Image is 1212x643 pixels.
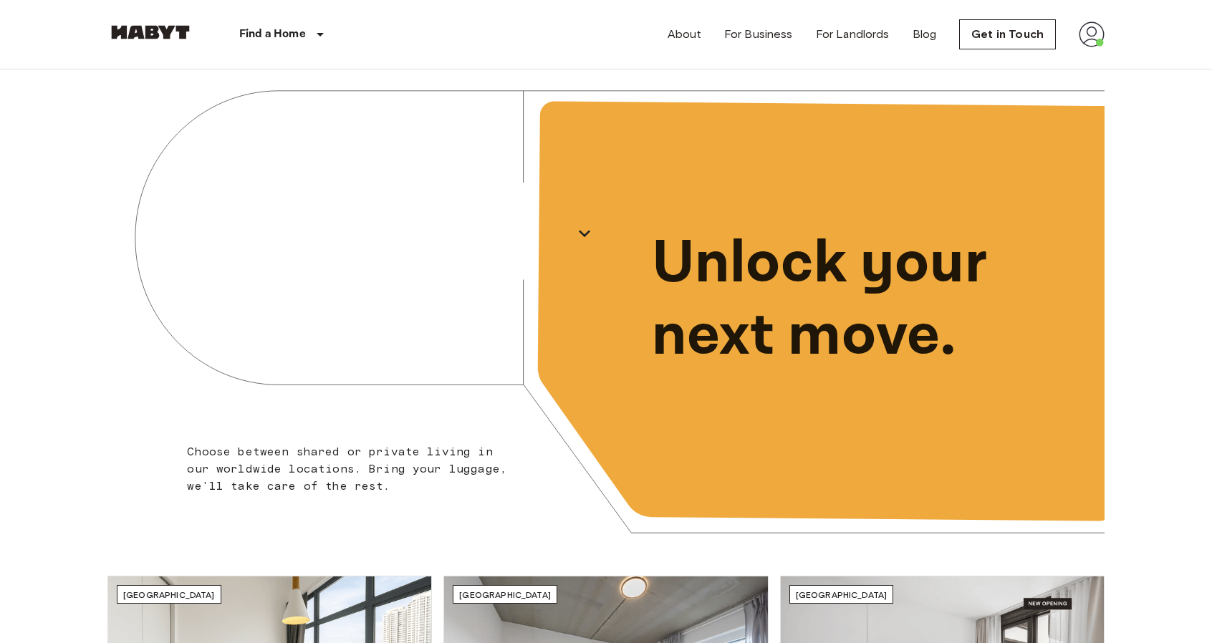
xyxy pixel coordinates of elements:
[959,19,1056,49] a: Get in Touch
[1079,21,1105,47] img: avatar
[796,589,888,600] span: [GEOGRAPHIC_DATA]
[459,589,551,600] span: [GEOGRAPHIC_DATA]
[816,26,890,43] a: For Landlords
[123,589,215,600] span: [GEOGRAPHIC_DATA]
[724,26,793,43] a: For Business
[239,26,306,43] p: Find a Home
[913,26,937,43] a: Blog
[668,26,701,43] a: About
[107,25,193,39] img: Habyt
[652,228,1082,372] p: Unlock your next move.
[187,443,516,495] p: Choose between shared or private living in our worldwide locations. Bring your luggage, we'll tak...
